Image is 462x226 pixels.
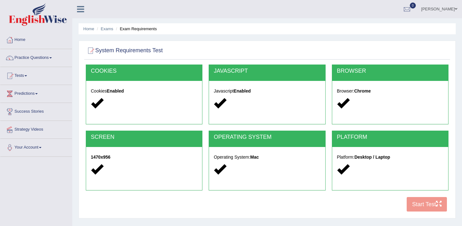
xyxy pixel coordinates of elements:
a: Success Stories [0,103,72,119]
strong: Chrome [354,88,371,93]
a: Home [0,31,72,47]
a: Your Account [0,139,72,155]
a: Home [83,26,94,31]
strong: Mac [250,155,259,160]
h5: Operating System: [214,155,320,160]
span: 0 [410,3,416,8]
h2: SCREEN [91,134,197,140]
a: Strategy Videos [0,121,72,137]
h2: BROWSER [337,68,443,74]
a: Exams [101,26,113,31]
h2: System Requirements Test [86,46,163,55]
h5: Cookies [91,89,197,93]
strong: Enabled [107,88,124,93]
h2: PLATFORM [337,134,443,140]
a: Predictions [0,85,72,101]
strong: 1470x956 [91,155,110,160]
h5: Javascript [214,89,320,93]
h2: JAVASCRIPT [214,68,320,74]
h5: Browser: [337,89,443,93]
strong: Enabled [234,88,250,93]
strong: Desktop / Laptop [355,155,390,160]
li: Exam Requirements [114,26,157,32]
h2: OPERATING SYSTEM [214,134,320,140]
a: Tests [0,67,72,83]
a: Practice Questions [0,49,72,65]
h5: Platform: [337,155,443,160]
h2: COOKIES [91,68,197,74]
